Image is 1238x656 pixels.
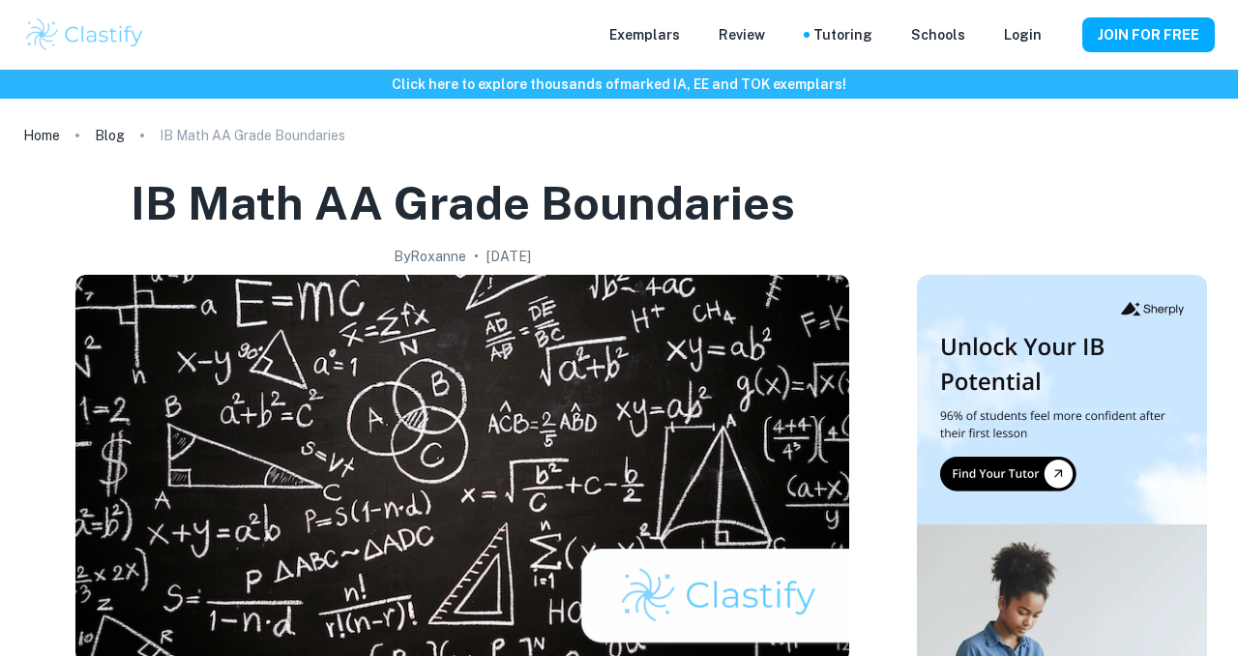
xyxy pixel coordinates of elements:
[131,172,795,234] h1: IB Math AA Grade Boundaries
[394,246,466,267] h2: By Roxanne
[95,122,125,149] a: Blog
[23,122,60,149] a: Home
[4,74,1234,95] h6: Click here to explore thousands of marked IA, EE and TOK exemplars !
[719,24,765,45] p: Review
[23,15,146,54] img: Clastify logo
[1004,24,1042,45] a: Login
[813,24,872,45] a: Tutoring
[1057,30,1067,40] button: Help and Feedback
[474,246,479,267] p: •
[160,125,345,146] p: IB Math AA Grade Boundaries
[486,246,531,267] h2: [DATE]
[1082,17,1215,52] button: JOIN FOR FREE
[911,24,965,45] a: Schools
[609,24,680,45] p: Exemplars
